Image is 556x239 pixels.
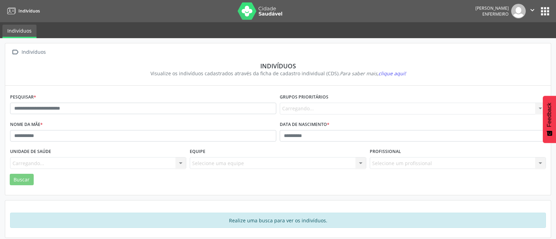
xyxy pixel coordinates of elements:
[378,70,406,77] span: clique aqui!
[475,5,509,11] div: [PERSON_NAME]
[10,47,47,57] a:  Indivíduos
[10,47,20,57] i: 
[482,11,509,17] span: Enfermeiro
[539,5,551,17] button: apps
[511,4,526,18] img: img
[529,6,536,14] i: 
[543,96,556,143] button: Feedback - Mostrar pesquisa
[10,213,546,228] div: Realize uma busca para ver os indivíduos.
[10,119,43,130] label: Nome da mãe
[370,146,401,157] label: Profissional
[526,4,539,18] button: 
[10,174,34,186] button: Buscar
[18,8,40,14] span: Indivíduos
[10,92,36,103] label: Pesquisar
[15,62,541,70] div: Indivíduos
[5,5,40,17] a: Indivíduos
[340,70,406,77] i: Para saber mais,
[10,146,51,157] label: Unidade de saúde
[2,25,36,38] a: Indivíduos
[15,70,541,77] div: Visualize os indivíduos cadastrados através da ficha de cadastro individual (CDS).
[190,146,205,157] label: Equipe
[546,103,553,127] span: Feedback
[20,47,47,57] div: Indivíduos
[280,92,328,103] label: Grupos prioritários
[280,119,329,130] label: Data de nascimento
